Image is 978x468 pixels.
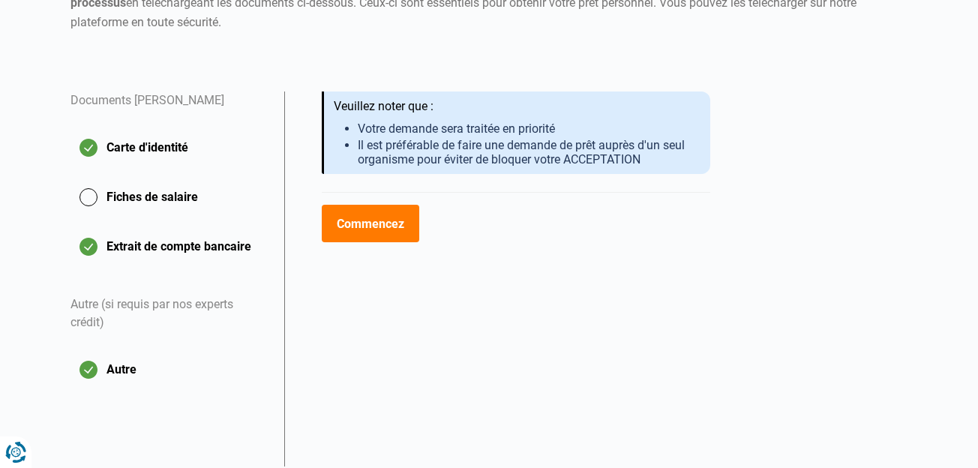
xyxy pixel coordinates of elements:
[358,138,698,166] li: Il est préférable de faire une demande de prêt auprès d'un seul organisme pour éviter de bloquer ...
[334,99,698,114] div: Veuillez noter que :
[70,228,266,265] button: Extrait de compte bancaire
[70,129,266,166] button: Carte d'identité
[70,351,266,388] button: Autre
[70,91,266,129] div: Documents [PERSON_NAME]
[322,205,418,242] button: Commencez
[70,277,266,351] div: Autre (si requis par nos experts crédit)
[358,121,698,136] li: Votre demande sera traitée en priorité
[70,178,266,216] button: Fiches de salaire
